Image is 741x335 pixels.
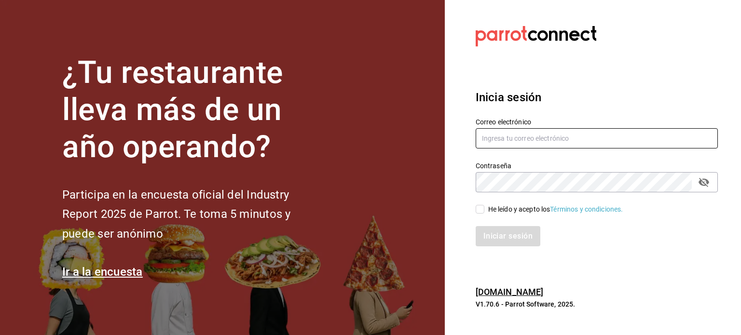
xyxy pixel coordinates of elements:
a: [DOMAIN_NAME] [476,287,544,297]
label: Contraseña [476,162,718,169]
button: passwordField [696,174,712,190]
input: Ingresa tu correo electrónico [476,128,718,148]
label: Correo electrónico [476,119,718,125]
p: V1.70.6 - Parrot Software, 2025. [476,299,718,309]
a: Ir a la encuesta [62,265,143,279]
a: Términos y condiciones. [550,205,623,213]
h1: ¿Tu restaurante lleva más de un año operando? [62,54,323,165]
h2: Participa en la encuesta oficial del Industry Report 2025 de Parrot. Te toma 5 minutos y puede se... [62,185,323,244]
div: He leído y acepto los [488,204,623,214]
h3: Inicia sesión [476,89,718,106]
